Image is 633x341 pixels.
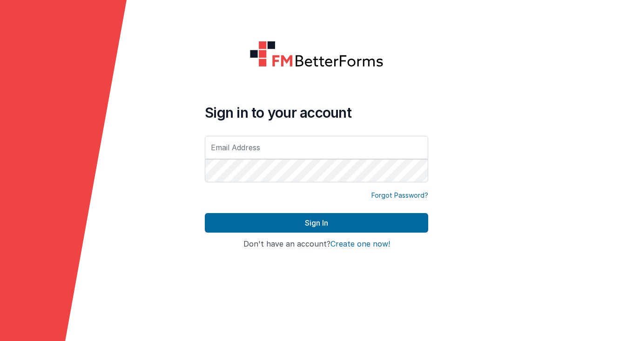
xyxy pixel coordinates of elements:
input: Email Address [205,136,428,159]
h4: Sign in to your account [205,104,428,121]
button: Create one now! [330,240,390,248]
button: Sign In [205,213,428,233]
h4: Don't have an account? [205,240,428,248]
a: Forgot Password? [371,191,428,200]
